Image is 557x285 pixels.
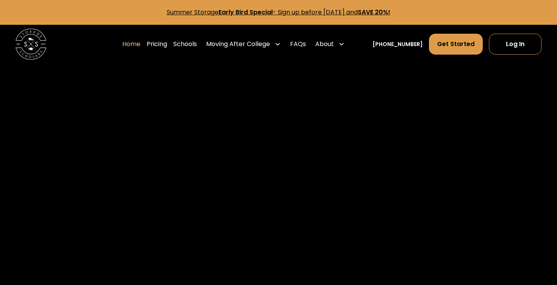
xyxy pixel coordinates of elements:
a: Schools [173,33,197,55]
strong: Early Bird Special [219,8,273,17]
strong: SAVE 20%! [358,8,390,17]
img: Storage Scholars main logo [15,29,46,60]
a: Home [122,33,140,55]
a: Log In [489,34,542,55]
a: Pricing [147,33,167,55]
a: [PHONE_NUMBER] [372,40,423,48]
a: Summer StorageEarly Bird Special- Sign up before [DATE] andSAVE 20%! [167,8,390,17]
div: About [315,39,334,49]
a: Get Started [429,34,483,55]
a: FAQs [290,33,306,55]
div: Moving After College [206,39,270,49]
